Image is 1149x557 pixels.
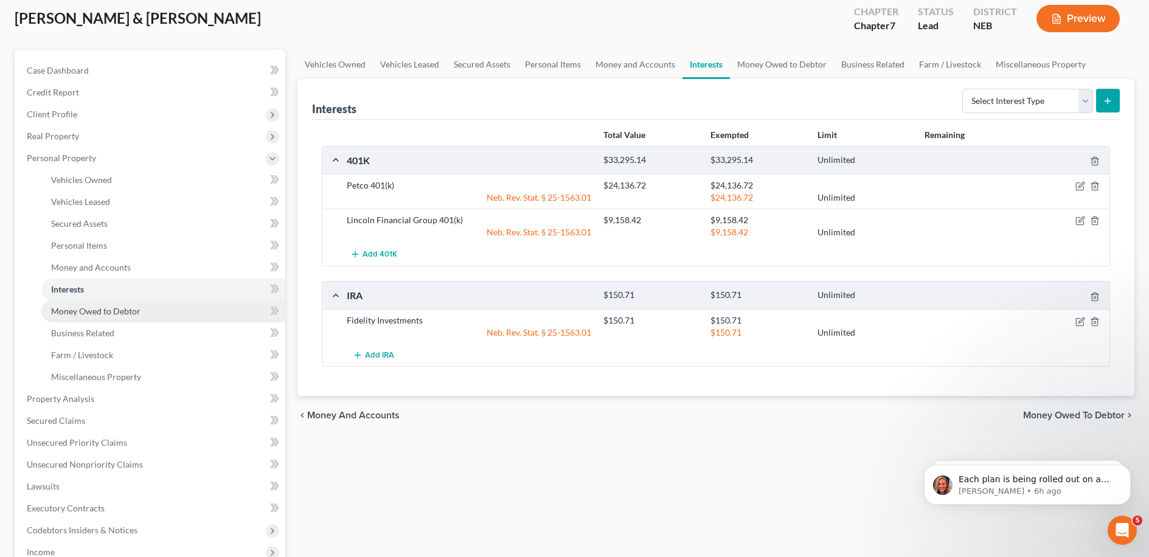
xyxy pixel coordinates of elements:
span: Interests [51,284,84,294]
div: Petco 401(k) [341,179,597,192]
a: Unsecured Nonpriority Claims [17,454,285,476]
strong: Exempted [710,130,749,140]
a: Money Owed to Debtor [730,50,834,79]
div: Neb. Rev. Stat. § 25-1563.01 [341,226,597,238]
div: NEB [973,19,1017,33]
a: Vehicles Owned [41,169,285,191]
span: Lawsuits [27,481,60,491]
div: $150.71 [704,314,811,327]
span: Money Owed to Debtor [1023,410,1125,420]
div: Neb. Rev. Stat. § 25-1563.01 [341,192,597,204]
div: $33,295.14 [704,154,811,166]
div: Chapter [854,5,898,19]
div: Lead [918,19,954,33]
div: Unlimited [811,327,918,339]
a: Property Analysis [17,388,285,410]
div: $24,136.72 [597,179,704,192]
div: Lincoln Financial Group 401(k) [341,214,597,226]
div: $150.71 [597,289,704,301]
span: Unsecured Priority Claims [27,437,127,448]
div: $24,136.72 [704,192,811,204]
strong: Total Value [603,130,645,140]
a: Interests [41,278,285,300]
div: Unlimited [811,192,918,204]
div: $9,158.42 [597,214,704,226]
div: Fidelity Investments [341,314,597,327]
div: Status [918,5,954,19]
strong: Limit [817,130,837,140]
a: Money Owed to Debtor [41,300,285,322]
span: Money and Accounts [51,262,131,272]
div: Unlimited [811,226,918,238]
span: Executory Contracts [27,503,105,513]
span: Business Related [51,328,114,338]
i: chevron_left [297,410,307,420]
span: 7 [890,19,895,31]
strong: Remaining [925,130,965,140]
a: Vehicles Owned [297,50,373,79]
span: Personal Items [51,240,107,251]
div: District [973,5,1017,19]
button: Preview [1036,5,1120,32]
button: Add IRA [347,344,400,366]
a: Secured Assets [41,213,285,235]
a: Personal Items [518,50,588,79]
a: Secured Assets [446,50,518,79]
div: $24,136.72 [704,179,811,192]
a: Case Dashboard [17,60,285,81]
span: Property Analysis [27,393,94,404]
span: 5 [1133,516,1142,525]
div: $9,158.42 [704,214,811,226]
a: Business Related [834,50,912,79]
span: Miscellaneous Property [51,372,141,382]
span: Income [27,547,55,557]
a: Personal Items [41,235,285,257]
a: Secured Claims [17,410,285,432]
span: Farm / Livestock [51,350,113,360]
span: Codebtors Insiders & Notices [27,525,137,535]
span: Secured Assets [51,218,108,229]
div: $150.71 [704,327,811,339]
span: Money Owed to Debtor [51,306,141,316]
a: Credit Report [17,81,285,103]
span: Secured Claims [27,415,85,426]
a: Vehicles Leased [373,50,446,79]
div: Chapter [854,19,898,33]
a: Farm / Livestock [912,50,988,79]
span: Vehicles Owned [51,175,112,185]
a: Unsecured Priority Claims [17,432,285,454]
span: Money and Accounts [307,410,400,420]
button: Money Owed to Debtor chevron_right [1023,410,1134,420]
a: Miscellaneous Property [988,50,1093,79]
a: Money and Accounts [588,50,682,79]
span: Credit Report [27,87,79,97]
div: Neb. Rev. Stat. § 25-1563.01 [341,327,597,339]
div: IRA [341,289,597,302]
div: Unlimited [811,154,918,166]
span: Case Dashboard [27,65,89,75]
iframe: Intercom live chat [1108,516,1137,545]
span: Vehicles Leased [51,196,110,207]
span: Real Property [27,131,79,141]
div: $150.71 [597,314,704,327]
a: Executory Contracts [17,497,285,519]
div: Interests [312,102,356,116]
a: Miscellaneous Property [41,366,285,388]
a: Vehicles Leased [41,191,285,213]
div: $33,295.14 [597,154,704,166]
span: Unsecured Nonpriority Claims [27,459,143,469]
a: Interests [682,50,730,79]
button: chevron_left Money and Accounts [297,410,400,420]
div: $150.71 [704,289,811,301]
a: Money and Accounts [41,257,285,278]
iframe: Intercom notifications message [906,439,1149,524]
button: Add 401K [347,243,400,266]
span: Add IRA [365,350,394,360]
a: Lawsuits [17,476,285,497]
span: [PERSON_NAME] & [PERSON_NAME] [15,9,261,27]
span: Add 401K [363,250,397,260]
